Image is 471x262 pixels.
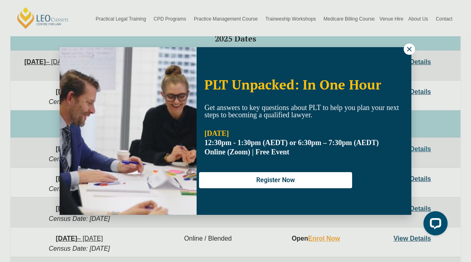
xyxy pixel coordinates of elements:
[60,47,197,215] img: Woman in yellow blouse holding folders looking to the right and smiling
[204,76,381,93] span: PLT Unpacked: In One Hour
[404,44,415,55] button: Close
[204,129,229,137] strong: [DATE]
[417,208,451,242] iframe: LiveChat chat widget
[204,139,379,147] strong: 12:30pm - 1:30pm (AEDT) or 6:30pm – 7:30pm (AEDT)
[199,172,352,188] button: Register Now
[204,148,289,156] span: Online (Zoom) | Free Event
[204,104,399,119] span: Get answers to key questions about PLT to help you plan your next steps to becoming a qualified l...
